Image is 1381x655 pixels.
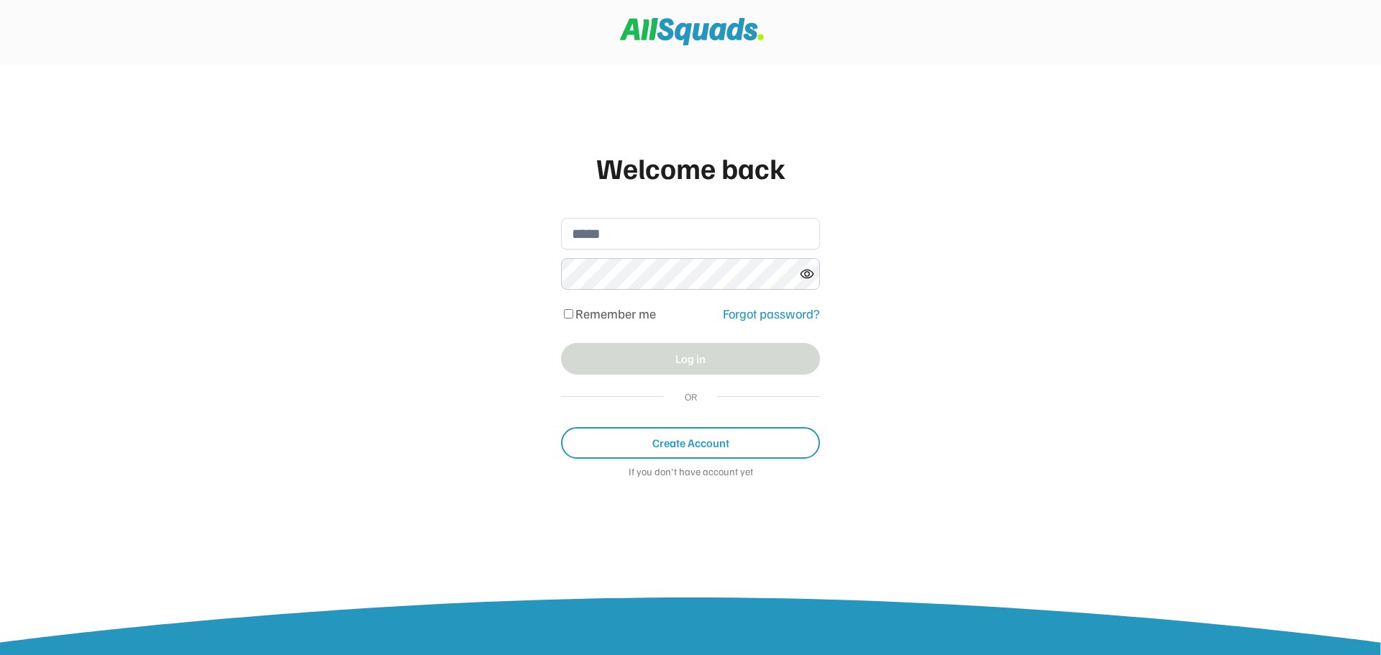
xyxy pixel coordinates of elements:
div: Forgot password? [723,304,820,324]
div: Welcome back [561,146,820,189]
div: If you don't have account yet [561,466,820,480]
label: Remember me [575,306,656,321]
div: OR [678,389,703,404]
button: Create Account [561,427,820,459]
img: Squad%20Logo.svg [620,18,764,45]
button: Log in [561,343,820,375]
